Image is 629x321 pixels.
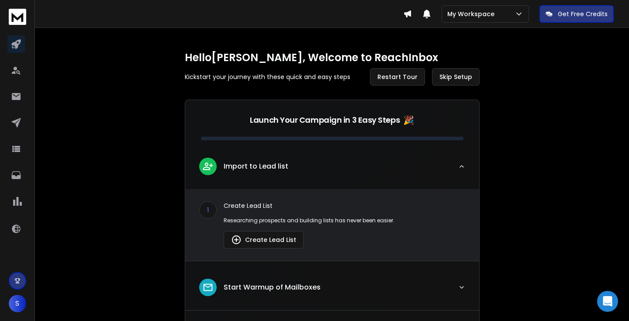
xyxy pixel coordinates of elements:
[231,235,242,245] img: lead
[9,9,26,25] img: logo
[224,231,304,249] button: Create Lead List
[224,282,321,293] p: Start Warmup of Mailboxes
[403,114,414,126] span: 🎉
[185,151,479,189] button: leadImport to Lead list
[185,72,350,81] p: Kickstart your journey with these quick and easy steps
[597,291,618,312] div: Open Intercom Messenger
[9,295,26,312] button: S
[439,72,472,81] span: Skip Setup
[447,10,498,18] p: My Workspace
[370,68,425,86] button: Restart Tour
[224,217,465,224] p: Researching prospects and building lists has never been easier.
[432,68,480,86] button: Skip Setup
[250,114,400,126] p: Launch Your Campaign in 3 Easy Steps
[202,282,214,293] img: lead
[224,201,465,210] p: Create Lead List
[185,189,479,261] div: leadImport to Lead list
[185,51,480,65] h1: Hello [PERSON_NAME] , Welcome to ReachInbox
[558,10,608,18] p: Get Free Credits
[539,5,614,23] button: Get Free Credits
[202,161,214,172] img: lead
[199,201,217,219] div: 1
[185,272,479,310] button: leadStart Warmup of Mailboxes
[224,161,288,172] p: Import to Lead list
